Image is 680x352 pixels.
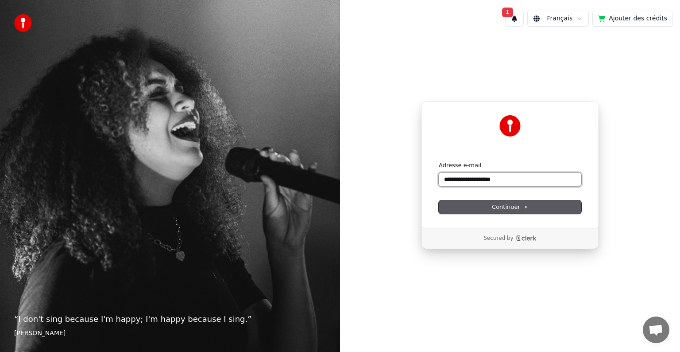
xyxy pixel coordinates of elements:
[643,317,669,343] div: Ouvrir le chat
[14,14,32,32] img: youka
[505,11,524,27] button: 1
[592,11,673,27] button: Ajouter des crédits
[439,200,581,214] button: Continuer
[14,329,326,338] footer: [PERSON_NAME]
[499,115,521,137] img: Youka
[515,235,537,241] a: Clerk logo
[483,235,513,242] p: Secured by
[502,8,514,17] span: 1
[14,313,326,325] p: “ I don't sing because I'm happy; I'm happy because I sing. ”
[439,161,481,169] label: Adresse e-mail
[492,203,528,211] span: Continuer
